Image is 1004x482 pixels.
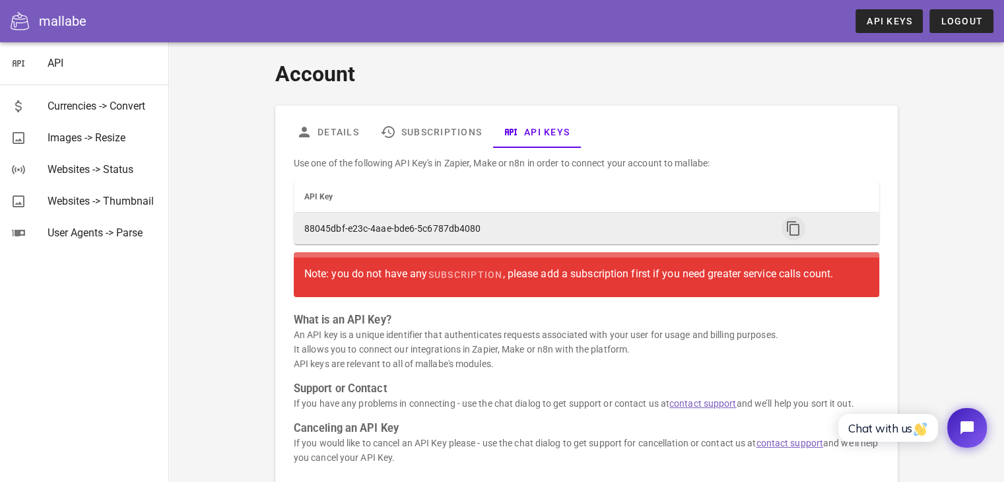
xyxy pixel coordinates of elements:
[48,100,158,112] div: Currencies -> Convert
[48,131,158,144] div: Images -> Resize
[48,57,158,69] div: API
[48,195,158,207] div: Websites -> Thumbnail
[824,397,998,459] iframe: Tidio Chat
[48,163,158,176] div: Websites -> Status
[294,421,879,436] h3: Canceling an API Key
[304,192,333,201] span: API Key
[294,213,771,244] td: 88045dbf-e23c-4aae-bde6-5c6787db4080
[929,9,993,33] button: Logout
[756,438,823,448] a: contact support
[286,116,370,148] a: Details
[492,116,580,148] a: API Keys
[370,116,492,148] a: Subscriptions
[294,436,879,465] p: If you would like to cancel an API Key please - use the chat dialog to get support for cancellati...
[940,16,983,26] span: Logout
[669,398,737,409] a: contact support
[427,263,502,287] a: subscription
[294,396,879,411] p: If you have any problems in connecting - use the chat dialog to get support or contact us at and ...
[294,156,879,170] p: Use one of the following API Key's in Zapier, Make or n8n in order to connect your account to mal...
[294,382,879,396] h3: Support or Contact
[866,16,912,26] span: API Keys
[39,11,86,31] div: mallabe
[427,269,502,280] span: subscription
[304,263,869,287] div: Note: you do not have any , please add a subscription first if you need greater service calls count.
[294,327,879,371] p: An API key is a unique identifier that authenticates requests associated with your user for usage...
[294,181,771,213] th: API Key: Not sorted. Activate to sort ascending.
[855,9,923,33] a: API Keys
[48,226,158,239] div: User Agents -> Parse
[275,58,898,90] h1: Account
[294,313,879,327] h3: What is an API Key?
